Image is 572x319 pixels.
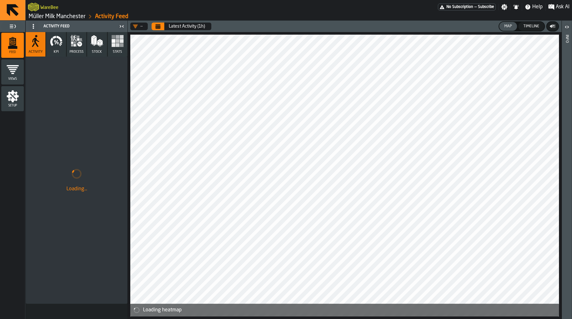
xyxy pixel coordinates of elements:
h2: Sub Title [40,4,58,10]
div: alert-Loading heatmap [130,304,559,316]
div: Activity Feed [27,21,117,31]
button: Select date range Select date range [152,23,164,30]
li: menu Views [1,59,24,85]
button: button-Map [499,22,517,31]
button: button- [547,22,558,31]
span: — [474,5,477,9]
span: Views [1,77,24,81]
button: button-Timeline [518,22,544,31]
a: link-to-/wh/i/b09612b5-e9f1-4a3a-b0a4-784729d61419/feed/0549eee4-c428-441c-8388-bb36cec72d2b [95,13,128,20]
label: button-toggle-Help [522,3,545,11]
nav: Breadcrumb [28,13,299,20]
a: link-to-/wh/i/b09612b5-e9f1-4a3a-b0a4-784729d61419/simulations [29,13,85,20]
div: Select date range [152,23,211,30]
button: Select date range [165,20,209,33]
div: Loading... [31,185,122,193]
span: Subscribe [478,5,494,9]
div: Info [565,33,569,317]
header: Info [562,21,572,319]
div: DropdownMenuValue- [133,24,143,29]
span: No Subscription [446,5,473,9]
div: Menu Subscription [438,3,496,10]
label: button-toggle-Toggle Full Menu [1,22,24,31]
label: button-toggle-Ask AI [546,3,572,11]
div: Latest Activity (1h) [169,24,205,29]
div: Map [502,24,514,29]
span: Feed [1,51,24,54]
span: Setup [1,104,24,107]
span: Stock [92,50,102,54]
span: Help [532,3,543,11]
label: button-toggle-Open [562,22,571,33]
li: menu Feed [1,33,24,58]
label: button-toggle-Settings [499,4,510,10]
span: KPI [54,50,59,54]
div: Timeline [521,24,542,29]
div: Loading heatmap [143,306,556,314]
span: process [70,50,84,54]
span: Activity [29,50,43,54]
span: Ask AI [556,3,569,11]
a: logo-header [28,1,39,13]
li: menu Setup [1,86,24,112]
span: Stats [113,50,122,54]
div: DropdownMenuValue- [130,23,148,30]
label: button-toggle-Close me [117,23,126,30]
label: button-toggle-Notifications [510,4,522,10]
a: link-to-/wh/i/b09612b5-e9f1-4a3a-b0a4-784729d61419/pricing/ [438,3,496,10]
